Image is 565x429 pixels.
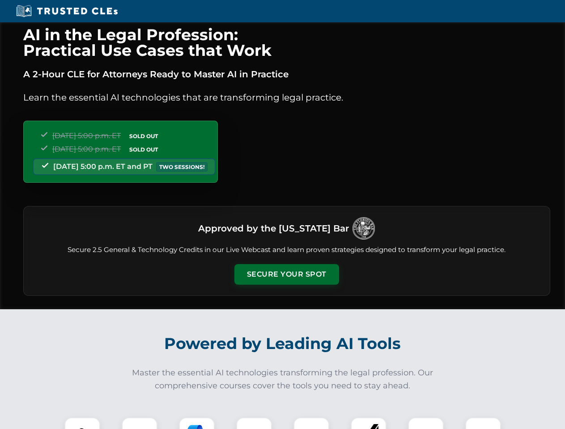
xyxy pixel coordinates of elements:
p: Master the essential AI technologies transforming the legal profession. Our comprehensive courses... [126,366,439,392]
span: SOLD OUT [126,131,161,141]
button: Secure Your Spot [234,264,339,285]
span: SOLD OUT [126,145,161,154]
p: A 2-Hour CLE for Attorneys Ready to Master AI in Practice [23,67,550,81]
img: Logo [353,217,375,240]
span: [DATE] 5:00 p.m. ET [52,145,121,153]
h3: Approved by the [US_STATE] Bar [198,220,349,236]
h2: Powered by Leading AI Tools [35,328,531,359]
img: Trusted CLEs [13,4,120,18]
span: [DATE] 5:00 p.m. ET [52,131,121,140]
p: Learn the essential AI technologies that are transforming legal practice. [23,90,550,105]
p: Secure 2.5 General & Technology Credits in our Live Webcast and learn proven strategies designed ... [34,245,539,255]
h1: AI in the Legal Profession: Practical Use Cases that Work [23,27,550,58]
